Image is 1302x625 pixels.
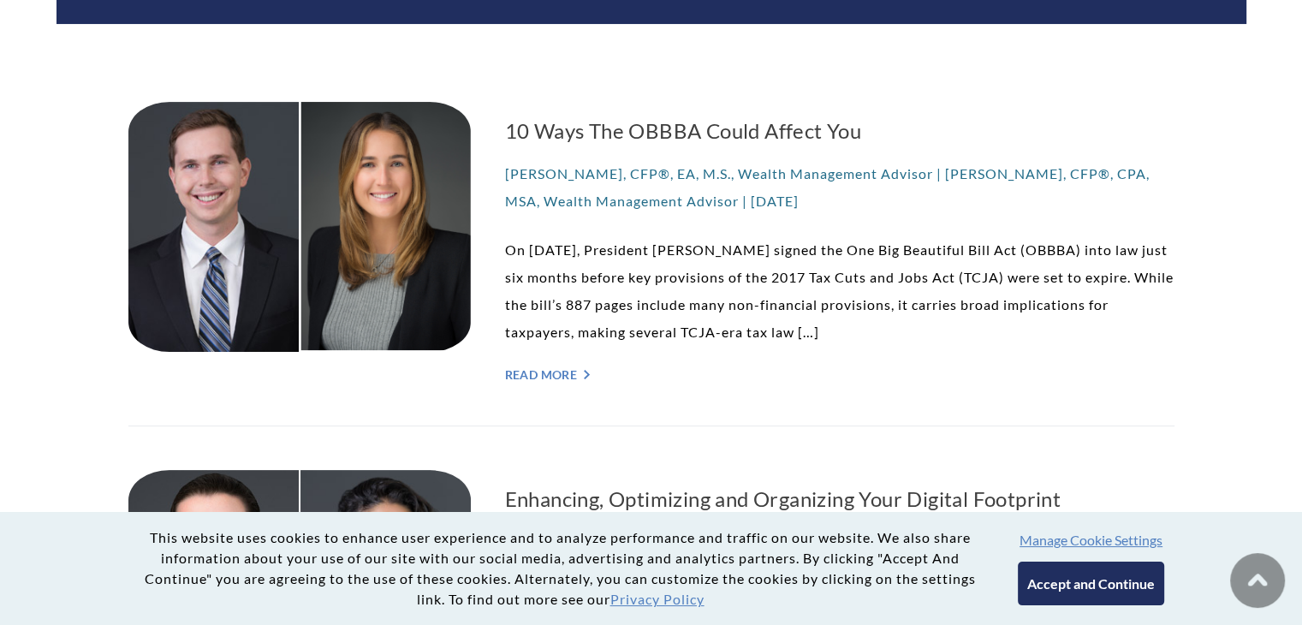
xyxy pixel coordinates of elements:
[505,160,1174,215] p: [PERSON_NAME], CFP®, EA, M.S., Wealth Management Advisor | [PERSON_NAME], CFP®, CPA, MSA, Wealth ...
[1018,562,1164,605] button: Accept and Continue
[505,236,1174,346] p: On [DATE], President [PERSON_NAME] signed the One Big Beautiful Bill Act (OBBBA) into law just si...
[138,527,984,610] p: This website uses cookies to enhance user experience and to analyze performance and traffic on ou...
[1020,532,1162,548] button: Manage Cookie Settings
[505,116,1174,146] a: 10 Ways The OBBBA Could Affect You
[505,484,1174,515] a: Enhancing, Optimizing and Organizing Your Digital Footprint
[505,367,1174,382] a: Read More ">
[610,591,705,607] a: Privacy Policy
